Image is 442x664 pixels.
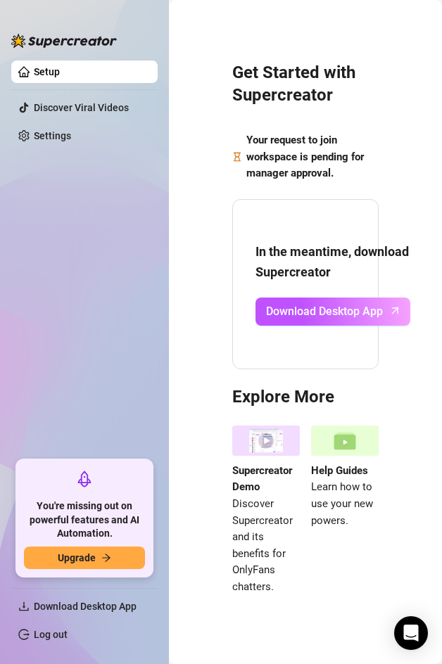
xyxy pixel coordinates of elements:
[266,302,383,320] span: Download Desktop App
[311,426,379,596] a: Help GuidesLearn how to use your new powers.
[232,464,292,494] strong: Supercreator Demo
[255,298,410,326] a: Download Desktop Apparrow-up
[76,471,93,487] span: rocket
[232,426,300,456] img: supercreator demo
[58,552,96,563] span: Upgrade
[34,601,137,612] span: Download Desktop App
[311,426,379,456] img: help guides
[232,496,300,595] span: Discover Supercreator and its benefits for OnlyFans chatters.
[246,134,364,179] strong: Your request to join workspace is pending for manager approval.
[387,302,403,319] span: arrow-up
[255,244,409,279] strong: In the meantime, download Supercreator
[394,616,428,650] div: Open Intercom Messenger
[232,132,242,182] span: hourglass
[101,553,111,563] span: arrow-right
[311,479,379,529] span: Learn how to use your new powers.
[24,499,145,541] span: You're missing out on powerful features and AI Automation.
[11,34,117,48] img: logo-BBDzfeDw.svg
[34,629,68,640] a: Log out
[34,66,60,77] a: Setup
[18,601,30,612] span: download
[232,62,379,107] h3: Get Started with Supercreator
[24,547,145,569] button: Upgradearrow-right
[232,426,300,596] a: Supercreator DemoDiscover Supercreator and its benefits for OnlyFans chatters.
[34,102,129,113] a: Discover Viral Videos
[311,464,368,477] strong: Help Guides
[34,130,71,141] a: Settings
[232,386,379,409] h3: Explore More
